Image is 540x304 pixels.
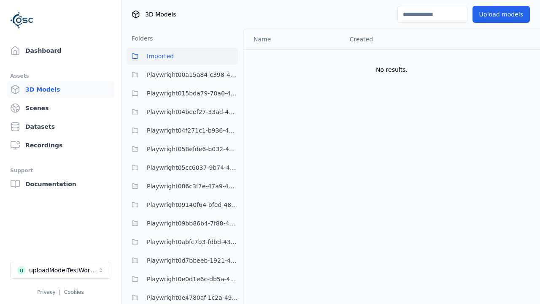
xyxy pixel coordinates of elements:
[7,81,114,98] a: 3D Models
[10,262,111,279] button: Select a workspace
[147,255,238,266] span: Playwright0d7bbeeb-1921-41c6-b931-af810e4ce19a
[147,107,238,117] span: Playwright04beef27-33ad-4b39-a7ba-e3ff045e7193
[37,289,55,295] a: Privacy
[147,51,174,61] span: Imported
[127,233,238,250] button: Playwright0abfc7b3-fdbd-438a-9097-bdc709c88d01
[7,118,114,135] a: Datasets
[7,100,114,117] a: Scenes
[243,49,540,90] td: No results.
[147,181,238,191] span: Playwright086c3f7e-47a9-4b40-930e-6daa73f464cc
[127,85,238,102] button: Playwright015bda79-70a0-409c-99cb-1511bab16c94
[127,159,238,176] button: Playwright05cc6037-9b74-4704-86c6-3ffabbdece83
[59,289,61,295] span: |
[10,166,111,176] div: Support
[10,8,34,32] img: Logo
[145,10,176,19] span: 3D Models
[10,71,111,81] div: Assets
[243,29,343,49] th: Name
[29,266,97,274] div: uploadModelTestWorkspace
[127,34,153,43] h3: Folders
[147,200,238,210] span: Playwright09140f64-bfed-4894-9ae1-f5b1e6c36039
[17,266,26,274] div: u
[7,137,114,154] a: Recordings
[147,125,238,136] span: Playwright04f271c1-b936-458c-b5f6-36ca6337f11a
[147,88,238,98] span: Playwright015bda79-70a0-409c-99cb-1511bab16c94
[127,141,238,157] button: Playwright058efde6-b032-4363-91b7-49175d678812
[472,6,530,23] button: Upload models
[147,218,238,228] span: Playwright09bb86b4-7f88-4a8f-8ea8-a4c9412c995e
[64,289,84,295] a: Cookies
[127,178,238,195] button: Playwright086c3f7e-47a9-4b40-930e-6daa73f464cc
[147,70,238,80] span: Playwright00a15a84-c398-4ef4-9da8-38c036397b1e
[147,293,238,303] span: Playwright0e4780af-1c2a-492e-901c-6880da17528a
[127,196,238,213] button: Playwright09140f64-bfed-4894-9ae1-f5b1e6c36039
[147,237,238,247] span: Playwright0abfc7b3-fdbd-438a-9097-bdc709c88d01
[147,163,238,173] span: Playwright05cc6037-9b74-4704-86c6-3ffabbdece83
[127,271,238,288] button: Playwright0e0d1e6c-db5a-4244-b424-632341d2c1b4
[127,66,238,83] button: Playwright00a15a84-c398-4ef4-9da8-38c036397b1e
[7,176,114,193] a: Documentation
[127,215,238,232] button: Playwright09bb86b4-7f88-4a8f-8ea8-a4c9412c995e
[127,252,238,269] button: Playwright0d7bbeeb-1921-41c6-b931-af810e4ce19a
[147,274,238,284] span: Playwright0e0d1e6c-db5a-4244-b424-632341d2c1b4
[7,42,114,59] a: Dashboard
[127,122,238,139] button: Playwright04f271c1-b936-458c-b5f6-36ca6337f11a
[147,144,238,154] span: Playwright058efde6-b032-4363-91b7-49175d678812
[127,48,238,65] button: Imported
[127,103,238,120] button: Playwright04beef27-33ad-4b39-a7ba-e3ff045e7193
[343,29,445,49] th: Created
